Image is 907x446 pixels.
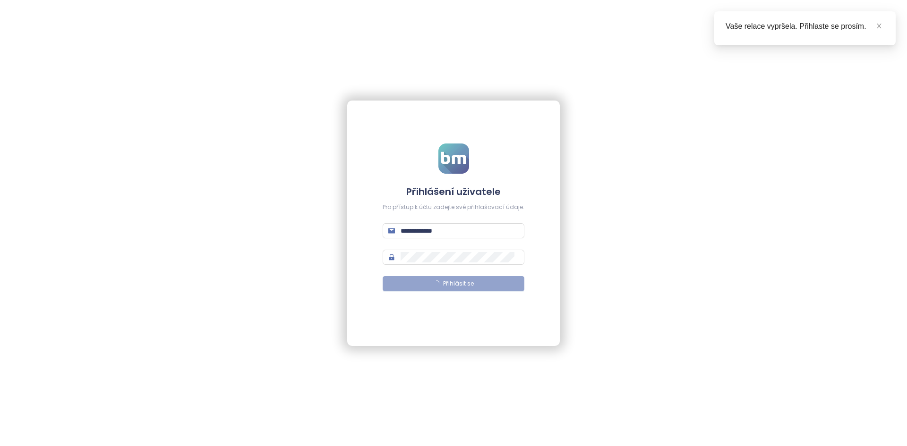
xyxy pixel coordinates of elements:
[876,23,882,29] span: close
[383,203,524,212] div: Pro přístup k účtu zadejte své přihlašovací údaje.
[726,21,884,32] div: Vaše relace vypršela. Přihlaste se prosím.
[433,280,439,286] span: loading
[383,276,524,291] button: Přihlásit se
[443,279,474,288] span: Přihlásit se
[388,227,395,234] span: mail
[383,185,524,198] h4: Přihlášení uživatele
[438,143,469,174] img: logo
[388,254,395,261] span: lock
